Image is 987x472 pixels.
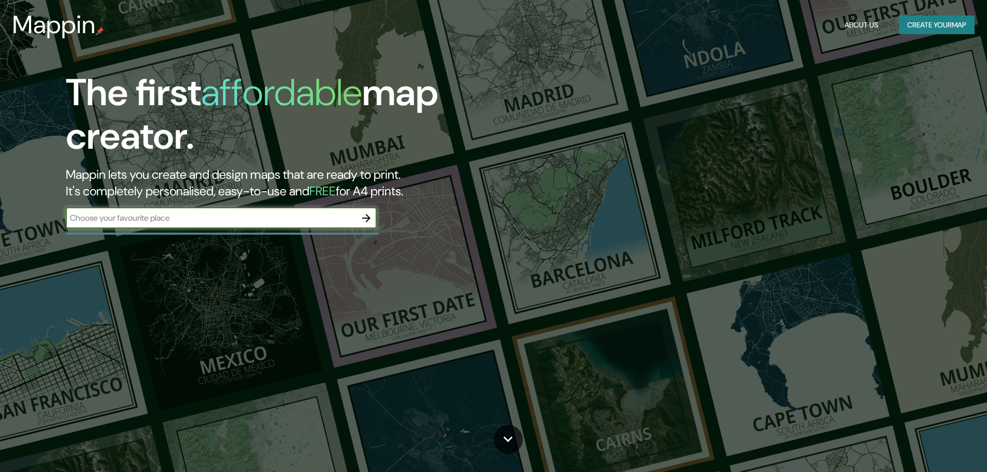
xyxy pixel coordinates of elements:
[66,212,356,224] input: Choose your favourite place
[899,16,975,35] button: Create yourmap
[66,166,560,199] h2: Mappin lets you create and design maps that are ready to print. It's completely personalised, eas...
[96,27,104,35] img: mappin-pin
[895,432,976,461] iframe: Help widget launcher
[840,16,882,35] button: About Us
[309,183,336,199] h5: FREE
[66,71,560,166] h1: The first map creator.
[12,10,96,39] h3: Mappin
[201,68,362,117] h1: affordable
